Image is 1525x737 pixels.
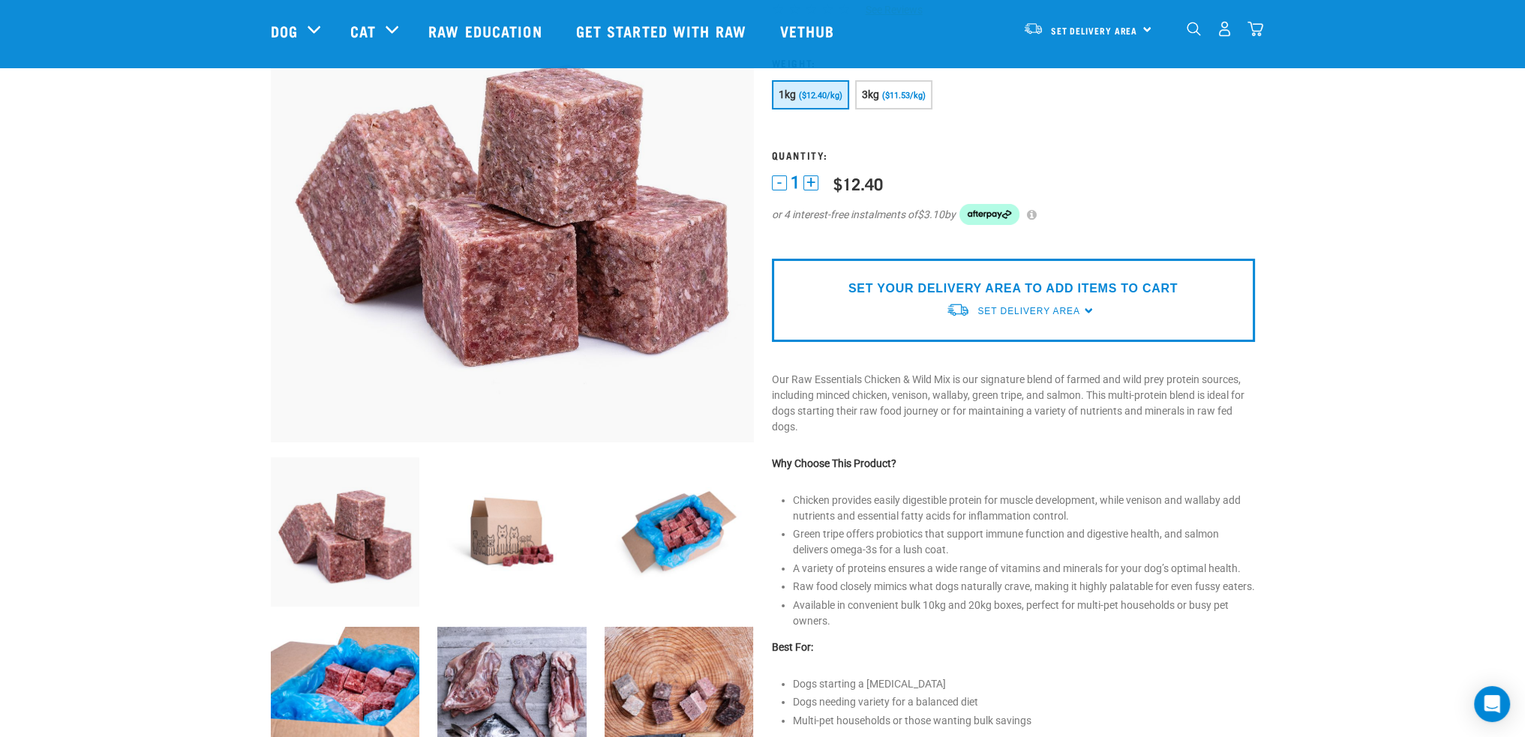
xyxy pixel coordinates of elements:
[1247,21,1263,37] img: home-icon@2x.png
[917,207,944,223] span: $3.10
[855,80,932,109] button: 3kg ($11.53/kg)
[413,1,560,61] a: Raw Education
[793,713,1255,729] li: Multi-pet households or those wanting bulk savings
[793,579,1255,595] li: Raw food closely mimics what dogs naturally crave, making it highly palatable for even fussy eaters.
[793,676,1255,692] li: Dogs starting a [MEDICAL_DATA]
[765,1,854,61] a: Vethub
[561,1,765,61] a: Get started with Raw
[793,694,1255,710] li: Dogs needing variety for a balanced diet
[793,561,1255,577] li: A variety of proteins ensures a wide range of vitamins and minerals for your dog’s optimal health.
[779,88,797,100] span: 1kg
[793,598,1255,629] li: Available in convenient bulk 10kg and 20kg boxes, perfect for multi-pet households or busy pet ow...
[772,204,1255,225] div: or 4 interest-free instalments of by
[803,175,818,190] button: +
[1023,22,1043,35] img: van-moving.png
[271,19,298,42] a: Dog
[882,91,926,100] span: ($11.53/kg)
[772,372,1255,435] p: Our Raw Essentials Chicken & Wild Mix is our signature blend of farmed and wild prey protein sour...
[1187,22,1201,36] img: home-icon-1@2x.png
[799,91,842,100] span: ($12.40/kg)
[772,149,1255,160] h3: Quantity:
[848,280,1178,298] p: SET YOUR DELIVERY AREA TO ADD ITEMS TO CART
[772,175,787,190] button: -
[959,204,1019,225] img: Afterpay
[833,174,883,193] div: $12.40
[946,302,970,318] img: van-moving.png
[605,457,754,607] img: Raw Essentials Bulk 10kg Raw Dog Food Box
[772,457,896,469] strong: Why Choose This Product?
[791,175,800,190] span: 1
[1051,28,1138,33] span: Set Delivery Area
[1217,21,1232,37] img: user.png
[793,493,1255,524] li: Chicken provides easily digestible protein for muscle development, while venison and wallaby add ...
[793,526,1255,558] li: Green tripe offers probiotics that support immune function and digestive health, and salmon deliv...
[862,88,880,100] span: 3kg
[772,641,813,653] strong: Best For:
[772,80,849,109] button: 1kg ($12.40/kg)
[1474,686,1510,722] div: Open Intercom Messenger
[437,457,587,607] img: Raw Essentials Bulk 10kg Raw Dog Food Box Exterior Design
[977,306,1079,316] span: Set Delivery Area
[271,457,420,607] img: Pile Of Cubed Chicken Wild Meat Mix
[350,19,376,42] a: Cat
